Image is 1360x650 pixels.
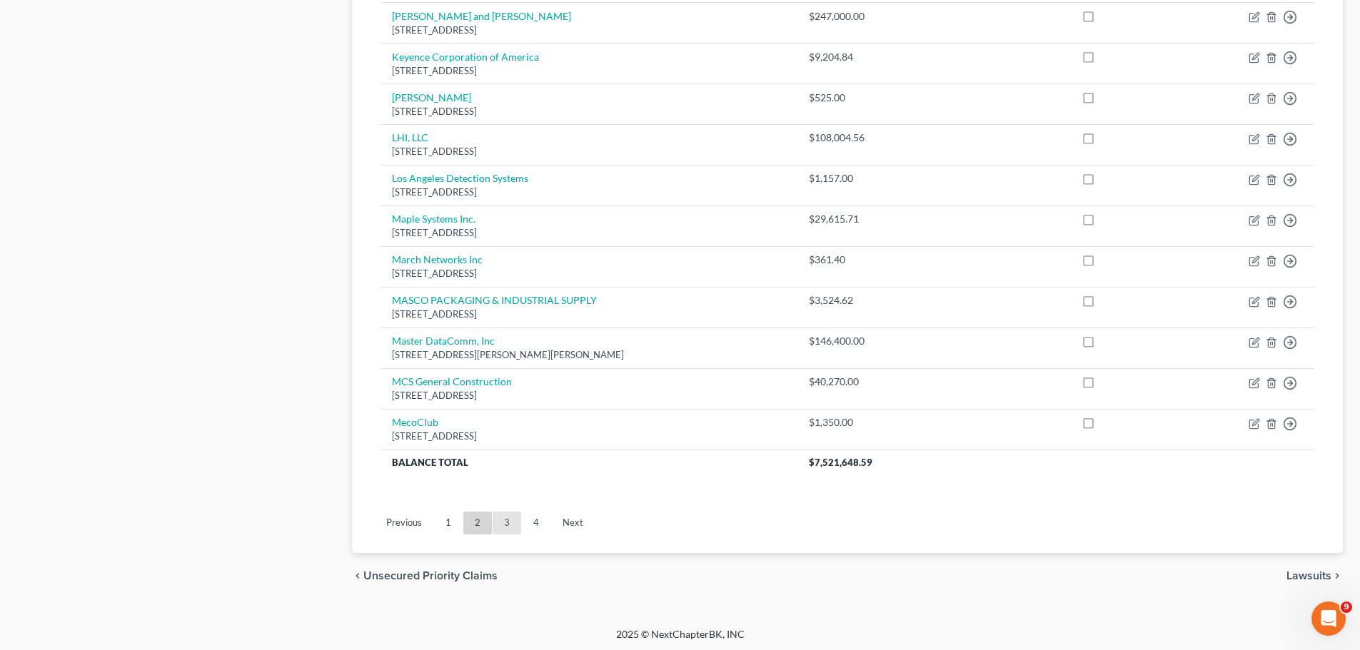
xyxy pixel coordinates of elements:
[392,308,786,321] div: [STREET_ADDRESS]
[392,186,786,199] div: [STREET_ADDRESS]
[392,10,571,22] a: [PERSON_NAME] and [PERSON_NAME]
[392,335,495,347] a: Master DataComm, Inc
[809,50,910,64] div: $9,204.84
[392,105,786,118] div: [STREET_ADDRESS]
[392,267,786,280] div: [STREET_ADDRESS]
[392,172,528,184] a: Los Angeles Detection Systems
[522,512,550,534] a: 4
[352,570,363,582] i: chevron_left
[1341,601,1352,613] span: 9
[1311,601,1346,636] iframe: Intercom live chat
[392,389,786,402] div: [STREET_ADDRESS]
[463,512,492,534] a: 2
[493,512,521,534] a: 3
[363,570,498,582] span: Unsecured Priority Claims
[381,450,797,475] th: Balance Total
[352,570,498,582] button: chevron_left Unsecured Priority Claims
[392,416,438,428] a: MecoClub
[392,213,475,225] a: Maple Systems Inc.
[392,375,512,387] a: MCS General Construction
[809,171,910,186] div: $1,157.00
[392,294,597,306] a: MASCO PACKAGING & INDUSTRIAL SUPPLY
[551,512,595,534] a: Next
[392,430,786,443] div: [STREET_ADDRESS]
[809,9,910,24] div: $247,000.00
[392,91,471,103] a: [PERSON_NAME]
[809,293,910,308] div: $3,524.62
[434,512,463,534] a: 1
[809,91,910,105] div: $525.00
[809,334,910,348] div: $146,400.00
[392,51,539,63] a: Keyence Corporation of America
[392,253,483,265] a: March Networks Inc
[809,375,910,389] div: $40,270.00
[1331,570,1343,582] i: chevron_right
[809,415,910,430] div: $1,350.00
[375,512,433,534] a: Previous
[392,348,786,362] div: [STREET_ADDRESS][PERSON_NAME][PERSON_NAME]
[809,212,910,226] div: $29,615.71
[1286,570,1343,582] button: Lawsuits chevron_right
[392,24,786,37] div: [STREET_ADDRESS]
[392,64,786,78] div: [STREET_ADDRESS]
[809,457,872,468] span: $7,521,648.59
[809,253,910,267] div: $361.40
[392,145,786,158] div: [STREET_ADDRESS]
[392,131,428,143] a: LHI, LLC
[809,131,910,145] div: $108,004.56
[392,226,786,240] div: [STREET_ADDRESS]
[1286,570,1331,582] span: Lawsuits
